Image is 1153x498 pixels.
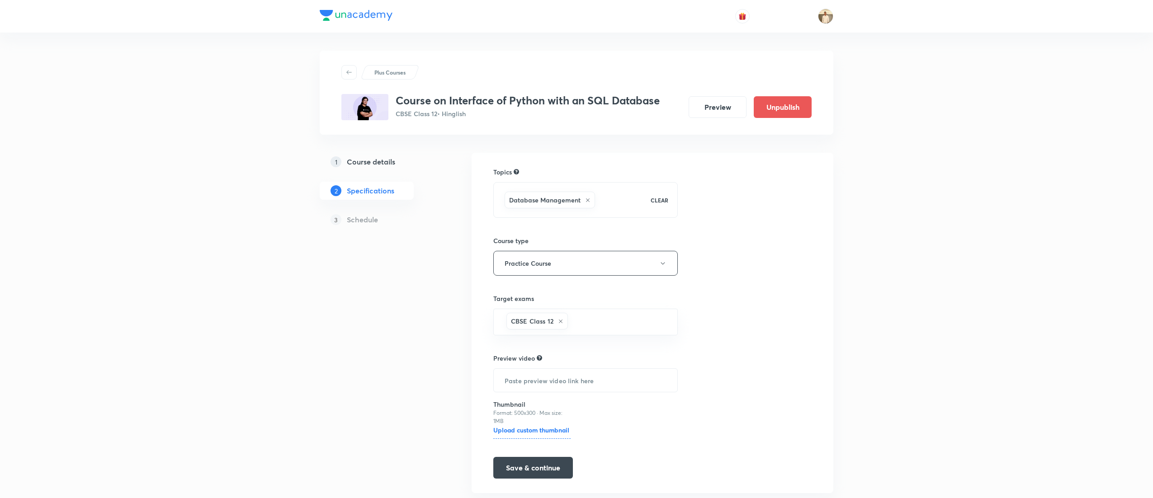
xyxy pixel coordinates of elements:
[331,214,341,225] p: 3
[818,9,833,24] img: Chandrakant Deshmukh
[493,457,573,479] button: Save & continue
[331,156,341,167] p: 1
[493,353,535,363] h6: Preview video
[493,399,571,409] h6: Thumbnail
[738,12,747,20] img: avatar
[396,94,660,107] h3: Course on Interface of Python with an SQL Database
[347,214,378,225] h5: Schedule
[320,10,392,23] a: Company Logo
[493,425,571,439] h6: Upload custom thumbnail
[514,168,519,176] div: Search for topics
[651,196,668,204] p: CLEAR
[347,185,394,196] h5: Specifications
[493,294,678,303] h6: Target exams
[320,10,392,21] img: Company Logo
[493,251,678,276] button: Practice Course
[537,354,542,362] div: Explain about your course, what you’ll be teaching, how it will help learners in their preparation
[331,185,341,196] p: 2
[493,167,512,177] h6: Topics
[735,9,750,23] button: avatar
[672,321,674,323] button: Open
[320,153,443,171] a: 1Course details
[689,96,747,118] button: Preview
[511,316,553,326] h6: CBSE Class 12
[341,94,388,120] img: EFA02FD7-C129-4A60-B9D2-7FFA77663E20_plus.png
[493,409,571,425] p: Format: 500x300 · Max size: 1MB
[347,156,395,167] h5: Course details
[494,369,677,392] input: Paste preview video link here
[374,68,406,76] p: Plus Courses
[754,96,812,118] button: Unpublish
[509,195,581,205] h6: Database Management
[396,109,660,118] p: CBSE Class 12 • Hinglish
[493,236,678,245] h6: Course type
